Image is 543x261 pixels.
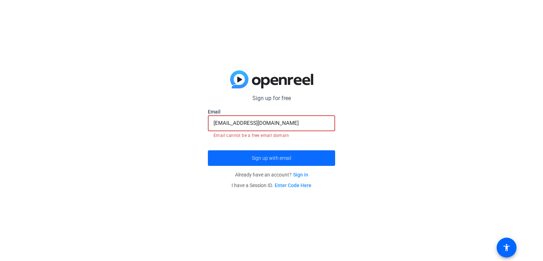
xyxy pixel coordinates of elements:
[214,119,329,127] input: Enter Email Address
[235,172,308,178] span: Already have an account?
[214,131,329,139] mat-error: Email cannot be a free email domain
[293,172,308,178] a: Sign in
[208,150,335,166] button: Sign up with email
[230,70,313,89] img: blue-gradient.svg
[208,108,335,115] label: Email
[208,94,335,103] p: Sign up for free
[502,243,511,252] mat-icon: accessibility
[232,182,311,188] span: I have a Session ID.
[275,182,311,188] a: Enter Code Here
